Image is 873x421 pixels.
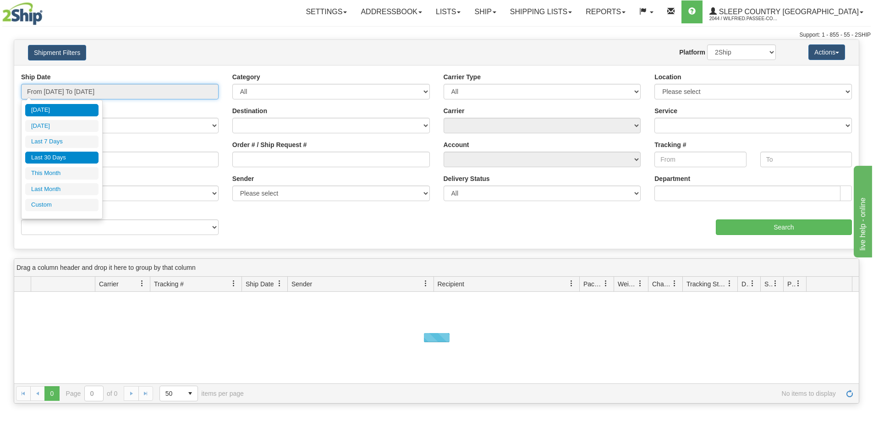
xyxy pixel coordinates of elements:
li: Custom [25,199,99,211]
span: Tracking Status [686,279,726,289]
span: Page 0 [44,386,59,401]
span: Ship Date [246,279,274,289]
li: Last 7 Days [25,136,99,148]
a: Weight filter column settings [632,276,648,291]
a: Ship Date filter column settings [272,276,287,291]
span: Charge [652,279,671,289]
span: 2044 / Wilfried.Passee-Coutrin [709,14,778,23]
label: Account [444,140,469,149]
span: Delivery Status [741,279,749,289]
label: Location [654,72,681,82]
a: Tracking Status filter column settings [722,276,737,291]
a: Carrier filter column settings [134,276,150,291]
span: Tracking # [154,279,184,289]
span: select [183,386,198,401]
span: 50 [165,389,177,398]
div: Support: 1 - 855 - 55 - 2SHIP [2,31,871,39]
span: Sleep Country [GEOGRAPHIC_DATA] [717,8,859,16]
button: Shipment Filters [28,45,86,60]
button: Actions [808,44,845,60]
li: Last Month [25,183,99,196]
label: Delivery Status [444,174,490,183]
a: Packages filter column settings [598,276,614,291]
a: Settings [299,0,354,23]
a: Shipping lists [503,0,579,23]
span: Weight [618,279,637,289]
label: Service [654,106,677,115]
a: Lists [429,0,467,23]
label: Order # / Ship Request # [232,140,307,149]
span: Sender [291,279,312,289]
span: No items to display [257,390,836,397]
span: Packages [583,279,603,289]
a: Charge filter column settings [667,276,682,291]
label: Carrier [444,106,465,115]
a: Sleep Country [GEOGRAPHIC_DATA] 2044 / Wilfried.Passee-Coutrin [703,0,870,23]
li: This Month [25,167,99,180]
span: Page of 0 [66,386,118,401]
a: Reports [579,0,632,23]
a: Ship [467,0,503,23]
a: Addressbook [354,0,429,23]
label: Department [654,174,690,183]
label: Platform [679,48,705,57]
a: Shipment Issues filter column settings [768,276,783,291]
span: Pickup Status [787,279,795,289]
label: Category [232,72,260,82]
span: items per page [159,386,244,401]
li: [DATE] [25,104,99,116]
li: Last 30 Days [25,152,99,164]
input: To [760,152,852,167]
span: Carrier [99,279,119,289]
li: [DATE] [25,120,99,132]
label: Ship Date [21,72,51,82]
label: Destination [232,106,267,115]
a: Delivery Status filter column settings [745,276,760,291]
label: Tracking # [654,140,686,149]
a: Refresh [842,386,857,401]
span: Shipment Issues [764,279,772,289]
span: Recipient [438,279,464,289]
img: logo2044.jpg [2,2,43,25]
a: Pickup Status filter column settings [791,276,806,291]
input: From [654,152,746,167]
span: Page sizes drop down [159,386,198,401]
a: Tracking # filter column settings [226,276,242,291]
div: live help - online [7,5,85,16]
input: Search [716,219,852,235]
a: Recipient filter column settings [564,276,579,291]
a: Sender filter column settings [418,276,434,291]
iframe: chat widget [852,164,872,257]
label: Carrier Type [444,72,481,82]
div: grid grouping header [14,259,859,277]
label: Sender [232,174,254,183]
